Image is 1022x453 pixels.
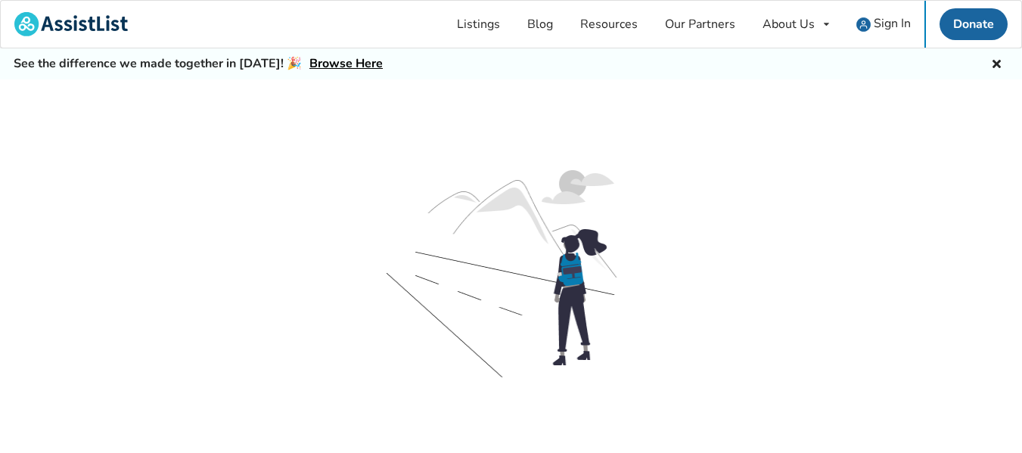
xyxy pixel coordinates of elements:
[309,55,383,72] a: Browse Here
[387,164,636,406] img: t.417af22f.png
[514,1,567,48] a: Blog
[874,15,911,32] span: Sign In
[940,8,1008,40] a: Donate
[443,1,514,48] a: Listings
[763,18,815,30] div: About Us
[856,17,871,32] img: user icon
[14,56,383,72] h5: See the difference we made together in [DATE]! 🎉
[567,1,651,48] a: Resources
[843,1,924,48] a: user icon Sign In
[14,12,128,36] img: assistlist-logo
[651,1,749,48] a: Our Partners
